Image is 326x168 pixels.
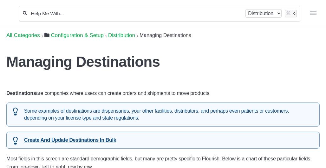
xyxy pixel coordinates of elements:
[6,32,40,39] span: All Categories
[292,11,296,16] kbd: K
[108,32,135,38] a: Distribution
[6,53,320,70] h1: Managing Destinations
[6,89,320,97] p: are companies where users can create orders and shipments to move products.
[30,10,242,16] input: Help Me With...
[108,32,135,39] span: ​Distribution
[140,33,191,38] span: Managing Destinations
[19,2,301,25] section: Search section
[51,32,104,39] span: ​Configuration & Setup
[286,11,291,16] kbd: ⌘
[6,90,36,96] strong: Destinations
[310,10,316,17] a: Mobile navigation
[44,32,104,38] a: Configuration & Setup
[8,9,11,17] img: Flourish Help Center Logo
[6,103,320,127] div: Some examples of destinations are dispensaries, your other facilities, distributors, and perhaps ...
[24,137,116,143] a: Create And Update Destinations In Bulk
[6,32,40,38] a: Breadcrumb link to All Categories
